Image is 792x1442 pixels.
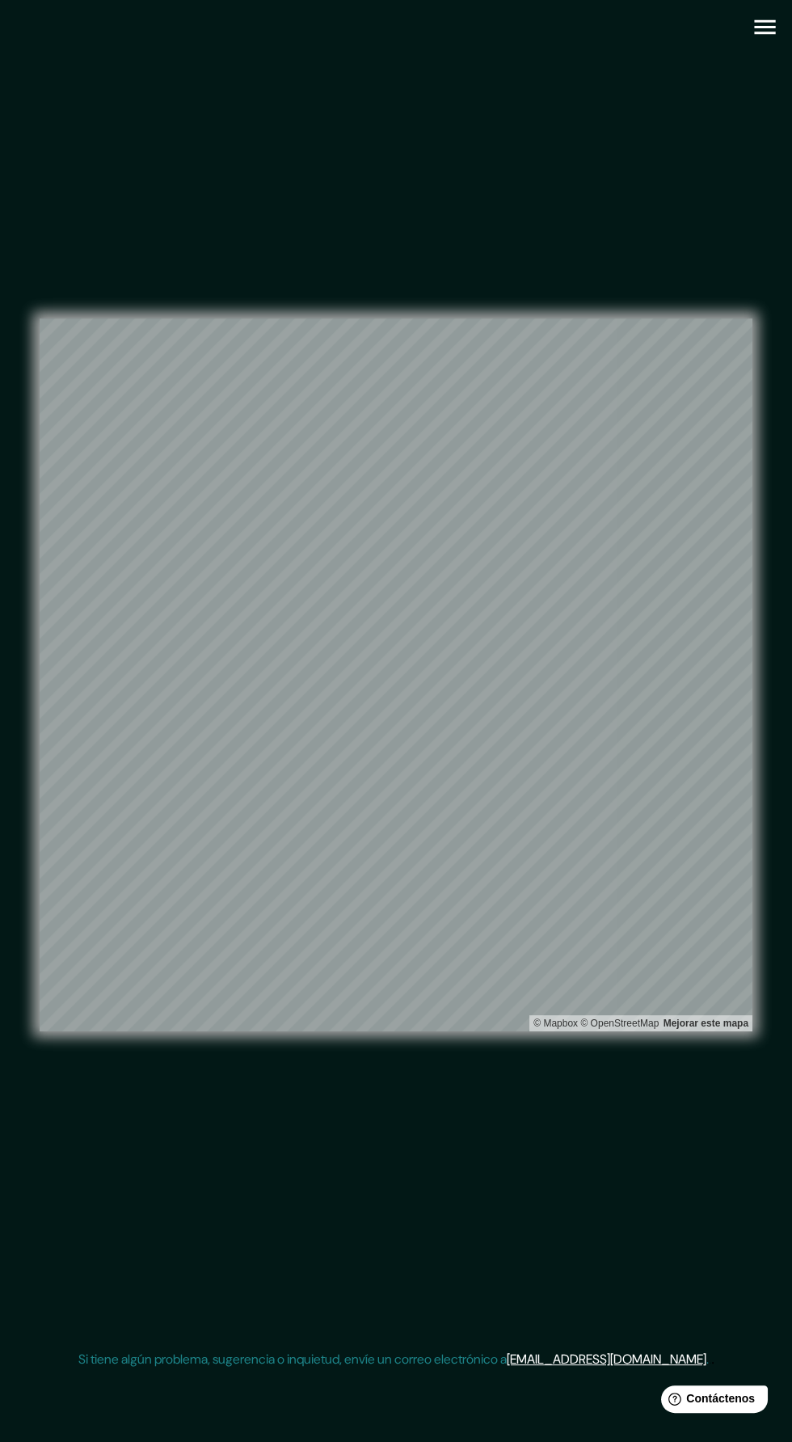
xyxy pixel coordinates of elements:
font: . [711,1350,714,1368]
font: © OpenStreetMap [580,1018,659,1029]
a: Map feedback [664,1018,748,1029]
font: © Mapbox [533,1018,578,1029]
a: Mapbox [533,1018,578,1029]
font: . [709,1350,711,1368]
a: Mapa de OpenStreet [580,1018,659,1029]
iframe: Lanzador de widgets de ayuda [648,1379,774,1424]
a: [EMAIL_ADDRESS][DOMAIN_NAME] [507,1351,706,1368]
font: Mejorar este mapa [664,1018,748,1029]
font: Si tiene algún problema, sugerencia o inquietud, envíe un correo electrónico a [78,1351,507,1368]
canvas: Mapa [40,318,752,1031]
font: . [706,1351,709,1368]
